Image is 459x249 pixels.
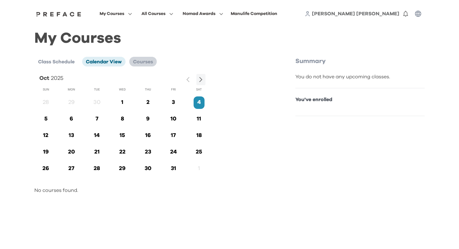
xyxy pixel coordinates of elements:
[145,87,151,91] span: Thu
[40,115,51,123] p: 5
[35,12,83,17] img: Preface Logo
[100,10,124,17] span: My Courses
[140,10,175,18] button: All Courses
[295,96,425,103] p: You've enrolled
[39,74,49,83] p: Oct
[194,115,205,123] p: 11
[51,74,63,83] p: 2025
[117,148,128,156] p: 22
[117,164,128,173] p: 29
[86,59,122,64] span: Calendar View
[91,131,102,140] p: 14
[194,131,205,140] p: 18
[91,115,102,123] p: 7
[40,164,51,173] p: 26
[34,35,425,42] h1: My Courses
[168,115,179,123] p: 10
[196,87,202,91] span: Sat
[171,87,176,91] span: Fri
[117,115,128,123] p: 8
[312,11,399,16] span: [PERSON_NAME] [PERSON_NAME]
[66,98,77,107] p: 29
[142,115,153,123] p: 9
[117,131,128,140] p: 15
[181,10,225,18] button: Nomad Awards
[34,187,269,194] p: No courses found.
[133,59,153,64] span: Courses
[142,131,153,140] p: 16
[183,10,215,17] span: Nomad Awards
[40,98,51,107] p: 28
[168,98,179,107] p: 3
[40,148,51,156] p: 19
[194,148,205,156] p: 25
[295,73,425,81] div: You do not have any upcoming classes.
[117,98,128,107] p: 1
[35,11,83,16] a: Preface Logo
[142,148,153,156] p: 23
[168,164,179,173] p: 31
[194,98,205,107] p: 4
[66,164,77,173] p: 27
[168,148,179,156] p: 24
[68,87,75,91] span: Mon
[312,10,399,17] a: [PERSON_NAME] [PERSON_NAME]
[142,98,153,107] p: 2
[66,131,77,140] p: 13
[66,148,77,156] p: 20
[295,57,425,66] p: Summary
[38,59,75,64] span: Class Schedule
[91,164,102,173] p: 28
[91,148,102,156] p: 21
[141,10,165,17] span: All Courses
[43,87,49,91] span: Sun
[98,10,134,18] button: My Courses
[40,131,51,140] p: 12
[91,98,102,107] p: 30
[194,164,205,173] p: 1
[119,87,126,91] span: Wed
[66,115,77,123] p: 6
[94,87,100,91] span: Tue
[142,164,153,173] p: 30
[168,131,179,140] p: 17
[231,10,277,17] div: Manulife Competition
